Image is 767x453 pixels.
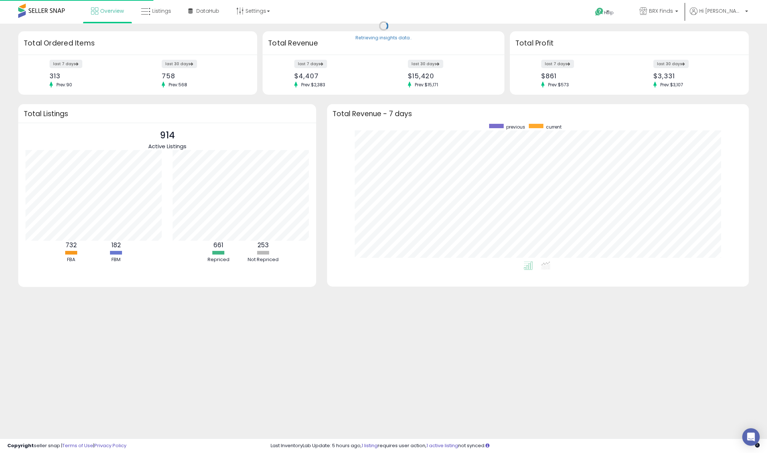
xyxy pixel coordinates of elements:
[197,256,240,263] div: Repriced
[24,111,311,117] h3: Total Listings
[589,2,628,24] a: Help
[541,72,624,80] div: $861
[515,38,743,48] h3: Total Profit
[294,72,378,80] div: $4,407
[506,124,525,130] span: previous
[100,7,124,15] span: Overview
[162,72,244,80] div: 758
[165,82,191,88] span: Prev: 568
[657,82,687,88] span: Prev: $3,107
[544,82,573,88] span: Prev: $573
[699,7,743,15] span: Hi [PERSON_NAME]
[53,82,76,88] span: Prev: 90
[653,60,689,68] label: last 30 days
[742,428,760,446] div: Open Intercom Messenger
[111,241,121,249] b: 182
[298,82,329,88] span: Prev: $2,383
[408,72,492,80] div: $15,420
[333,111,743,117] h3: Total Revenue - 7 days
[50,72,132,80] div: 313
[241,256,285,263] div: Not Repriced
[50,60,82,68] label: last 7 days
[257,241,269,249] b: 253
[541,60,574,68] label: last 7 days
[649,7,673,15] span: BRX Finds
[653,72,736,80] div: $3,331
[196,7,219,15] span: DataHub
[595,7,604,16] i: Get Help
[411,82,442,88] span: Prev: $15,171
[24,38,252,48] h3: Total Ordered Items
[213,241,223,249] b: 661
[408,60,443,68] label: last 30 days
[604,9,614,16] span: Help
[66,241,77,249] b: 732
[546,124,562,130] span: current
[148,129,186,142] p: 914
[50,256,93,263] div: FBA
[162,60,197,68] label: last 30 days
[294,60,327,68] label: last 7 days
[355,35,412,42] div: Retrieving insights data..
[690,7,748,24] a: Hi [PERSON_NAME]
[148,142,186,150] span: Active Listings
[94,256,138,263] div: FBM
[152,7,171,15] span: Listings
[268,38,499,48] h3: Total Revenue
